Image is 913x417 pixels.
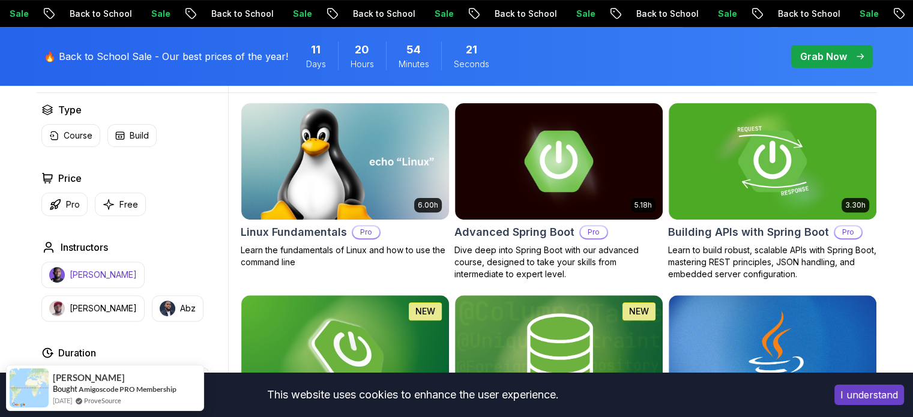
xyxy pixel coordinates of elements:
[10,368,49,407] img: provesource social proof notification image
[669,103,876,220] img: Building APIs with Spring Boot card
[634,200,652,210] p: 5.18h
[44,49,288,64] p: 🔥 Back to School Sale - Our best prices of the year!
[834,385,904,405] button: Accept cookies
[241,224,347,241] h2: Linux Fundamentals
[107,124,157,147] button: Build
[58,171,82,185] h2: Price
[455,295,663,412] img: Spring Data JPA card
[800,49,847,64] p: Grab Now
[70,269,137,281] p: [PERSON_NAME]
[41,124,100,147] button: Course
[49,301,65,316] img: instructor img
[351,58,374,70] span: Hours
[241,295,449,412] img: Spring Boot for Beginners card
[180,302,196,314] p: Abz
[241,244,450,268] p: Learn the fundamentals of Linux and how to use the command line
[466,41,477,58] span: 21 Seconds
[152,295,203,322] button: instructor imgAbz
[84,395,121,406] a: ProveSource
[53,373,125,383] span: [PERSON_NAME]
[61,240,108,254] h2: Instructors
[95,193,146,216] button: Free
[849,8,888,20] p: Sale
[53,395,72,406] span: [DATE]
[9,382,816,408] div: This website uses cookies to enhance the user experience.
[49,267,65,283] img: instructor img
[399,58,429,70] span: Minutes
[454,103,663,280] a: Advanced Spring Boot card5.18hAdvanced Spring BootProDive deep into Spring Boot with our advanced...
[484,8,566,20] p: Back to School
[343,8,424,20] p: Back to School
[58,346,96,360] h2: Duration
[454,244,663,280] p: Dive deep into Spring Boot with our advanced course, designed to take your skills from intermedia...
[418,200,438,210] p: 6.00h
[353,226,379,238] p: Pro
[141,8,179,20] p: Sale
[59,8,141,20] p: Back to School
[580,226,607,238] p: Pro
[668,244,877,280] p: Learn to build robust, scalable APIs with Spring Boot, mastering REST principles, JSON handling, ...
[424,8,463,20] p: Sale
[64,130,92,142] p: Course
[283,8,321,20] p: Sale
[241,103,450,268] a: Linux Fundamentals card6.00hLinux FundamentalsProLearn the fundamentals of Linux and how to use t...
[70,302,137,314] p: [PERSON_NAME]
[454,224,574,241] h2: Advanced Spring Boot
[79,385,176,394] a: Amigoscode PRO Membership
[66,199,80,211] p: Pro
[668,103,877,280] a: Building APIs with Spring Boot card3.30hBuilding APIs with Spring BootProLearn to build robust, s...
[835,226,861,238] p: Pro
[58,103,82,117] h2: Type
[241,103,449,220] img: Linux Fundamentals card
[306,58,326,70] span: Days
[41,262,145,288] button: instructor img[PERSON_NAME]
[311,41,321,58] span: 11 Days
[406,41,421,58] span: 54 Minutes
[160,301,175,316] img: instructor img
[629,305,649,317] p: NEW
[201,8,283,20] p: Back to School
[119,199,138,211] p: Free
[768,8,849,20] p: Back to School
[845,200,866,210] p: 3.30h
[53,384,77,394] span: Bought
[566,8,604,20] p: Sale
[41,295,145,322] button: instructor img[PERSON_NAME]
[626,8,708,20] p: Back to School
[708,8,746,20] p: Sale
[415,305,435,317] p: NEW
[455,103,663,220] img: Advanced Spring Boot card
[668,224,829,241] h2: Building APIs with Spring Boot
[41,193,88,216] button: Pro
[130,130,149,142] p: Build
[669,295,876,412] img: Java for Beginners card
[355,41,369,58] span: 20 Hours
[454,58,489,70] span: Seconds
